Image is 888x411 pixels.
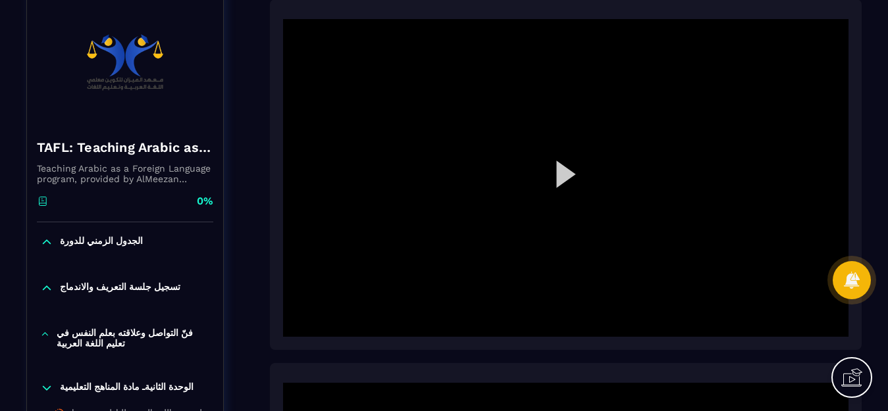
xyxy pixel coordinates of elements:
p: فنّ التواصل وعلاقته بعلم النفس في تعليم اللغة العربية [57,327,210,349]
p: الجدول الزمني للدورة [60,235,143,249]
p: Teaching Arabic as a Foreign Language program, provided by AlMeezan Academy in the [GEOGRAPHIC_DATA] [37,163,213,184]
p: 0% [197,194,213,208]
p: تسجيل جلسة التعريف والاندماج [60,281,180,295]
p: الوحدة الثانيةـ مادة المناهج التعليمية [60,381,194,395]
h4: TAFL: Teaching Arabic as a Foreign Language program - august [37,138,213,157]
